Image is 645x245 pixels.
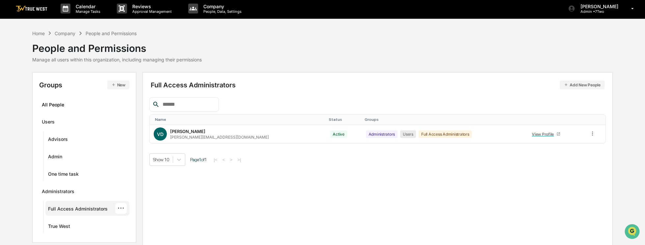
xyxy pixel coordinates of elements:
p: Manage Tasks [70,9,104,14]
div: Administrators [42,189,74,196]
p: Approval Management [127,9,175,14]
span: Preclearance [13,82,42,89]
button: Add New People [560,80,605,89]
p: Reviews [127,4,175,9]
button: < [220,157,227,163]
img: 1746055101610-c473b297-6a78-478c-a979-82029cc54cd1 [7,50,18,62]
div: 🗄️ [48,83,53,88]
div: Full Access Administrators [151,80,605,89]
a: 🔎Data Lookup [4,92,44,104]
span: Attestations [54,82,82,89]
div: Home [32,31,45,36]
p: [PERSON_NAME] [575,4,622,9]
div: Manage all users within this organization, including managing their permissions [32,57,202,62]
div: [PERSON_NAME][EMAIL_ADDRESS][DOMAIN_NAME] [170,135,269,140]
span: Page 1 of 1 [190,157,207,162]
div: Groups [39,80,129,89]
span: Pylon [65,111,80,116]
div: Active [330,130,347,138]
p: Calendar [70,4,104,9]
div: Toggle SortBy [591,117,603,122]
div: People and Permissions [32,37,202,54]
div: View Profile [532,132,556,137]
button: > [228,157,235,163]
p: Admin • 7Two [575,9,622,14]
div: True West [48,223,70,231]
div: 🖐️ [7,83,12,88]
div: Admin [48,154,62,162]
button: New [107,80,129,89]
div: Toggle SortBy [155,117,323,122]
button: >| [235,157,243,163]
div: Toggle SortBy [528,117,583,122]
p: Company [198,4,245,9]
button: |< [212,157,219,163]
div: [PERSON_NAME] [170,129,205,134]
div: People and Permissions [86,31,137,36]
div: Toggle SortBy [365,117,523,122]
div: Administrators [366,130,398,138]
p: How can we help? [7,13,120,24]
div: One time task [48,171,79,179]
a: Powered byPylon [46,111,80,116]
div: Toggle SortBy [329,117,359,122]
span: VD [157,131,164,137]
iframe: Open customer support [624,223,642,241]
div: Advisors [48,136,68,144]
button: Start new chat [112,52,120,60]
img: logo [16,6,47,12]
a: 🖐️Preclearance [4,80,45,92]
div: Users [42,119,55,127]
div: Full Access Administrators [419,130,472,138]
div: 🔎 [7,96,12,101]
div: ··· [115,203,127,214]
p: People, Data, Settings [198,9,245,14]
div: Full Access Administrators [48,206,108,214]
div: We're available if you need us! [22,56,83,62]
div: Company [55,31,75,36]
span: Data Lookup [13,95,41,101]
div: Start new chat [22,50,108,56]
div: All People [42,99,127,110]
a: View Profile [529,129,563,139]
div: Users [400,130,416,138]
a: 🗄️Attestations [45,80,84,92]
